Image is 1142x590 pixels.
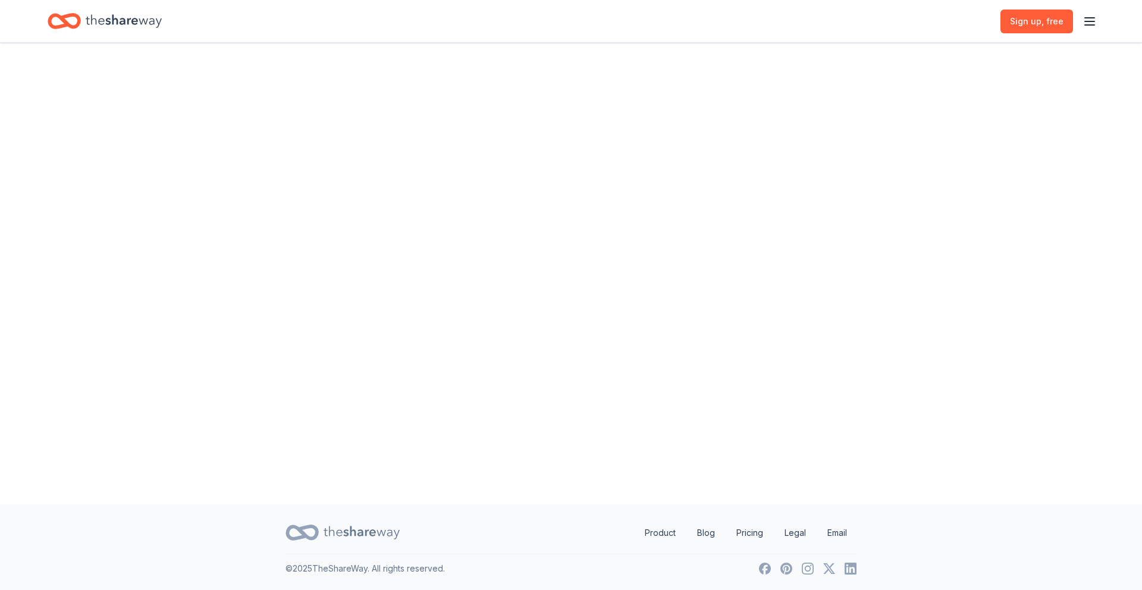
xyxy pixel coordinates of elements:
a: Pricing [727,521,773,545]
a: Email [818,521,857,545]
a: Blog [688,521,724,545]
span: , free [1041,16,1063,26]
nav: quick links [635,521,857,545]
a: Home [48,7,162,35]
span: Sign up [1010,14,1063,29]
p: © 2025 TheShareWay. All rights reserved. [285,561,445,576]
a: Sign up, free [1000,10,1073,33]
a: Legal [775,521,815,545]
a: Product [635,521,685,545]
